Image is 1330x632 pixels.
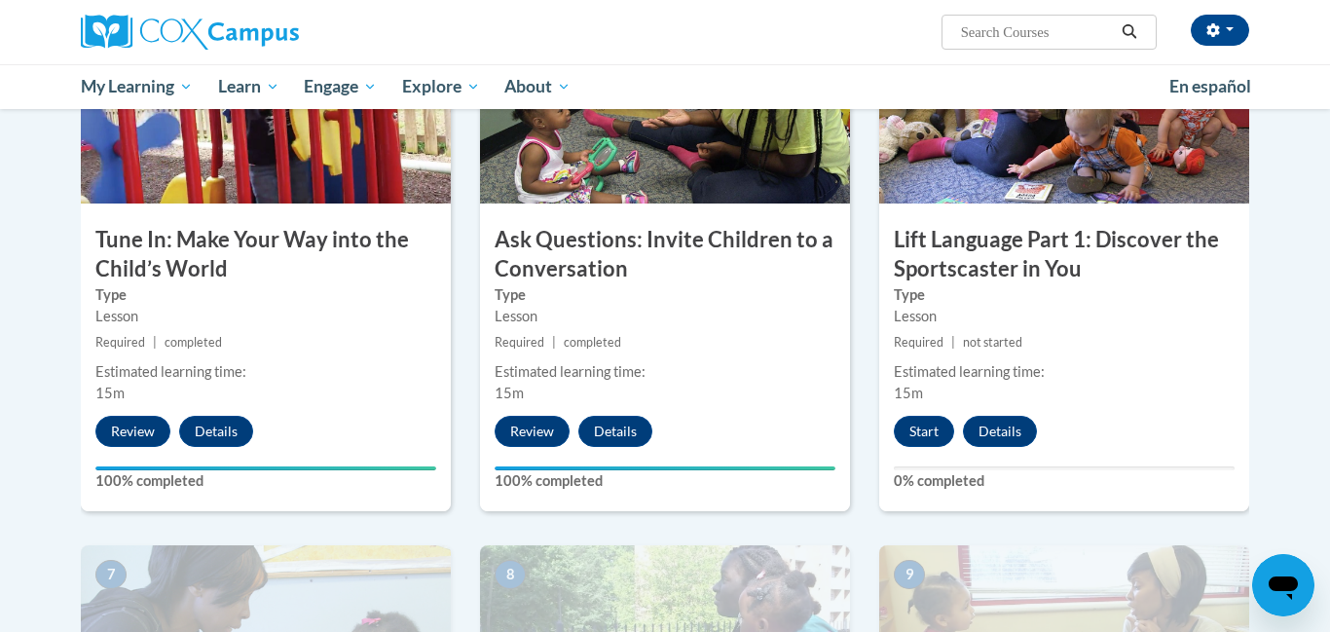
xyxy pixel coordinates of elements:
[894,385,923,401] span: 15m
[564,335,621,350] span: completed
[495,466,835,470] div: Your progress
[578,416,652,447] button: Details
[95,306,436,327] div: Lesson
[304,75,377,98] span: Engage
[493,64,584,109] a: About
[95,385,125,401] span: 15m
[963,416,1037,447] button: Details
[894,361,1235,383] div: Estimated learning time:
[153,335,157,350] span: |
[1252,554,1314,616] iframe: Button to launch messaging window
[951,335,955,350] span: |
[894,470,1235,492] label: 0% completed
[495,361,835,383] div: Estimated learning time:
[95,335,145,350] span: Required
[495,306,835,327] div: Lesson
[291,64,389,109] a: Engage
[95,560,127,589] span: 7
[504,75,571,98] span: About
[894,306,1235,327] div: Lesson
[894,284,1235,306] label: Type
[389,64,493,109] a: Explore
[1191,15,1249,46] button: Account Settings
[95,361,436,383] div: Estimated learning time:
[1169,76,1251,96] span: En español
[879,225,1249,285] h3: Lift Language Part 1: Discover the Sportscaster in You
[894,560,925,589] span: 9
[218,75,279,98] span: Learn
[68,64,205,109] a: My Learning
[205,64,292,109] a: Learn
[495,416,570,447] button: Review
[1157,66,1264,107] a: En español
[81,75,193,98] span: My Learning
[495,284,835,306] label: Type
[495,385,524,401] span: 15m
[480,225,850,285] h3: Ask Questions: Invite Children to a Conversation
[179,416,253,447] button: Details
[52,64,1278,109] div: Main menu
[81,15,299,50] img: Cox Campus
[81,225,451,285] h3: Tune In: Make Your Way into the Child’s World
[894,335,943,350] span: Required
[495,335,544,350] span: Required
[495,470,835,492] label: 100% completed
[402,75,480,98] span: Explore
[963,335,1022,350] span: not started
[95,284,436,306] label: Type
[959,20,1115,44] input: Search Courses
[95,470,436,492] label: 100% completed
[95,466,436,470] div: Your progress
[552,335,556,350] span: |
[95,416,170,447] button: Review
[165,335,222,350] span: completed
[894,416,954,447] button: Start
[495,560,526,589] span: 8
[81,15,451,50] a: Cox Campus
[1115,20,1144,44] button: Search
